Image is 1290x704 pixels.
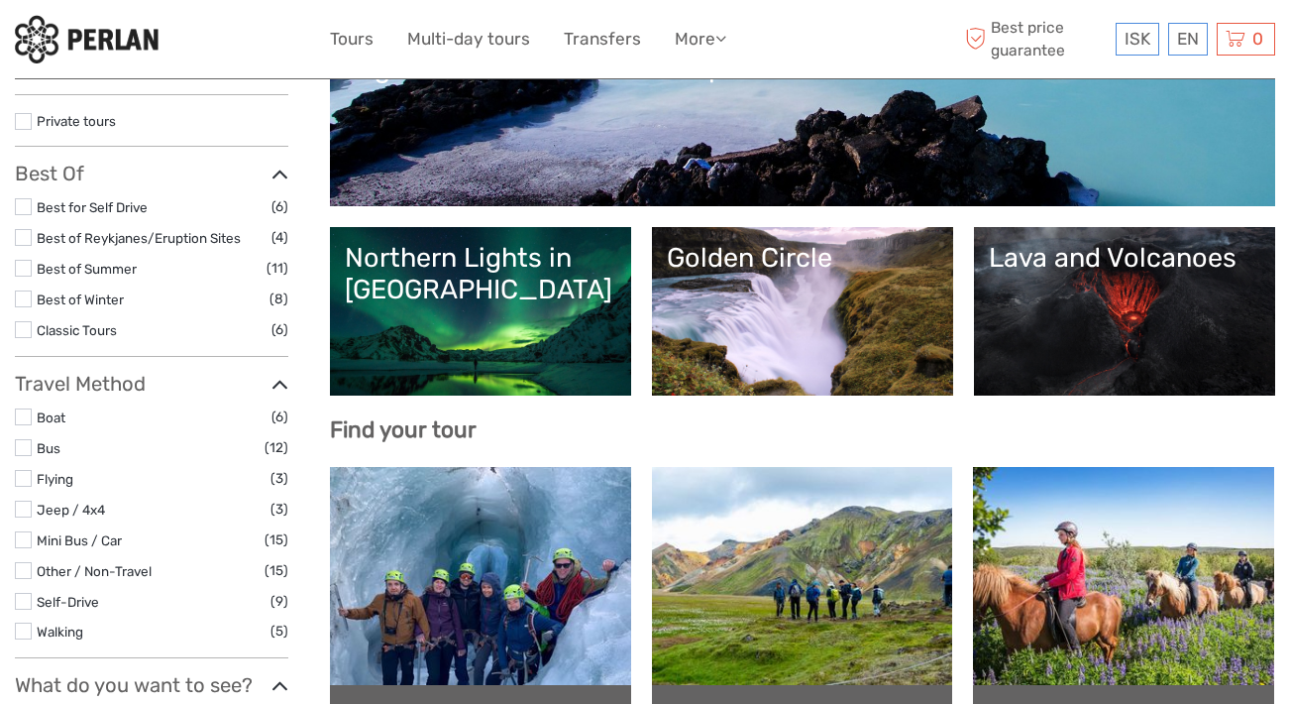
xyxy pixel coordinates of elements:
a: Private tours [37,113,116,129]
div: EN [1168,23,1208,56]
a: Tours [330,25,374,54]
h3: Best Of [15,162,288,185]
div: Northern Lights in [GEOGRAPHIC_DATA] [345,242,616,306]
a: Other / Non-Travel [37,563,152,579]
a: Best for Self Drive [37,199,148,215]
span: (3) [270,467,288,490]
span: Best price guarantee [960,17,1111,60]
div: Golden Circle [667,242,938,274]
a: More [675,25,726,54]
a: Lava and Volcanoes [989,242,1260,381]
span: (15) [265,528,288,551]
span: (6) [271,195,288,218]
a: Self-Drive [37,594,99,610]
span: (6) [271,406,288,428]
span: (4) [271,226,288,249]
a: Transfers [564,25,641,54]
img: 288-6a22670a-0f57-43d8-a107-52fbc9b92f2c_logo_small.jpg [15,15,159,63]
a: Best of Winter [37,292,124,307]
a: Lagoons, Nature Baths and Spas [345,53,1260,191]
a: Bus [37,440,60,456]
a: Walking [37,624,83,640]
b: Find your tour [330,416,477,443]
span: (8) [269,288,288,310]
a: Boat [37,410,65,425]
a: Classic Tours [37,322,117,338]
a: Flying [37,471,73,487]
span: (12) [265,436,288,459]
a: Multi-day tours [407,25,530,54]
a: Best of Reykjanes/Eruption Sites [37,230,241,246]
span: ISK [1125,29,1150,49]
span: (9) [270,590,288,613]
span: (5) [270,620,288,643]
a: Golden Circle [667,242,938,381]
span: (11) [267,257,288,280]
span: (15) [265,559,288,582]
span: (3) [270,498,288,521]
h3: Travel Method [15,372,288,396]
a: Best of Summer [37,261,137,277]
h3: What do you want to see? [15,673,288,697]
a: Jeep / 4x4 [37,502,105,518]
a: Northern Lights in [GEOGRAPHIC_DATA] [345,242,616,381]
a: Mini Bus / Car [37,532,122,548]
div: Lava and Volcanoes [989,242,1260,274]
span: (6) [271,318,288,341]
span: 0 [1249,29,1266,49]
